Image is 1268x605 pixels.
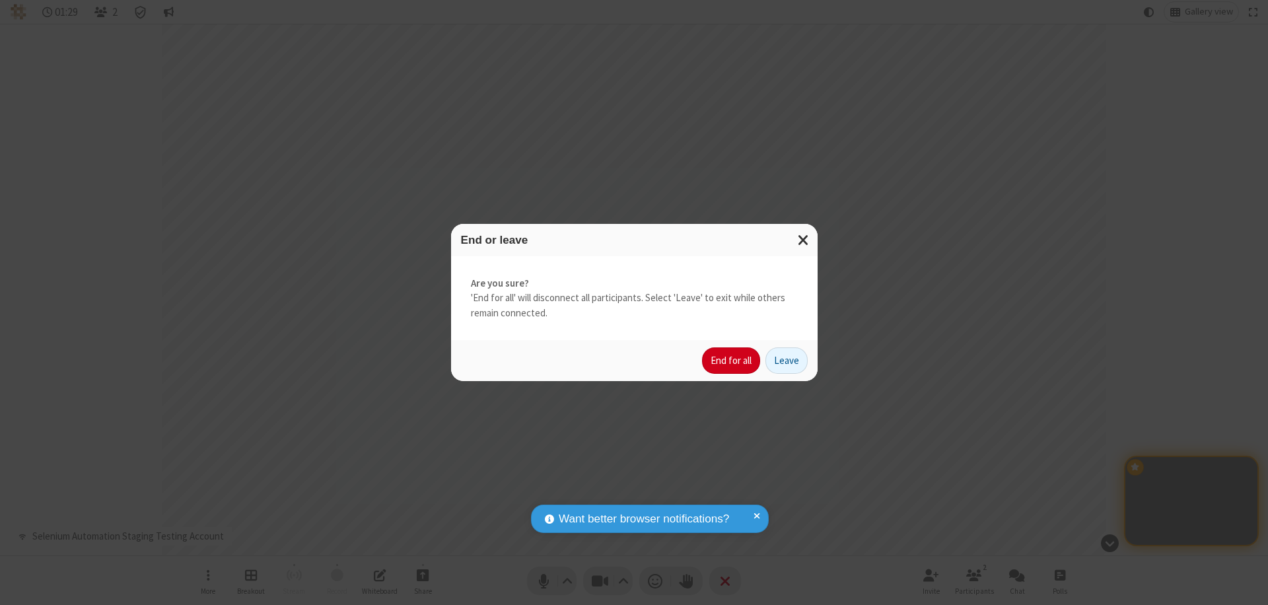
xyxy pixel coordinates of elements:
[702,347,760,374] button: End for all
[790,224,818,256] button: Close modal
[461,234,808,246] h3: End or leave
[559,511,729,528] span: Want better browser notifications?
[471,276,798,291] strong: Are you sure?
[765,347,808,374] button: Leave
[451,256,818,341] div: 'End for all' will disconnect all participants. Select 'Leave' to exit while others remain connec...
